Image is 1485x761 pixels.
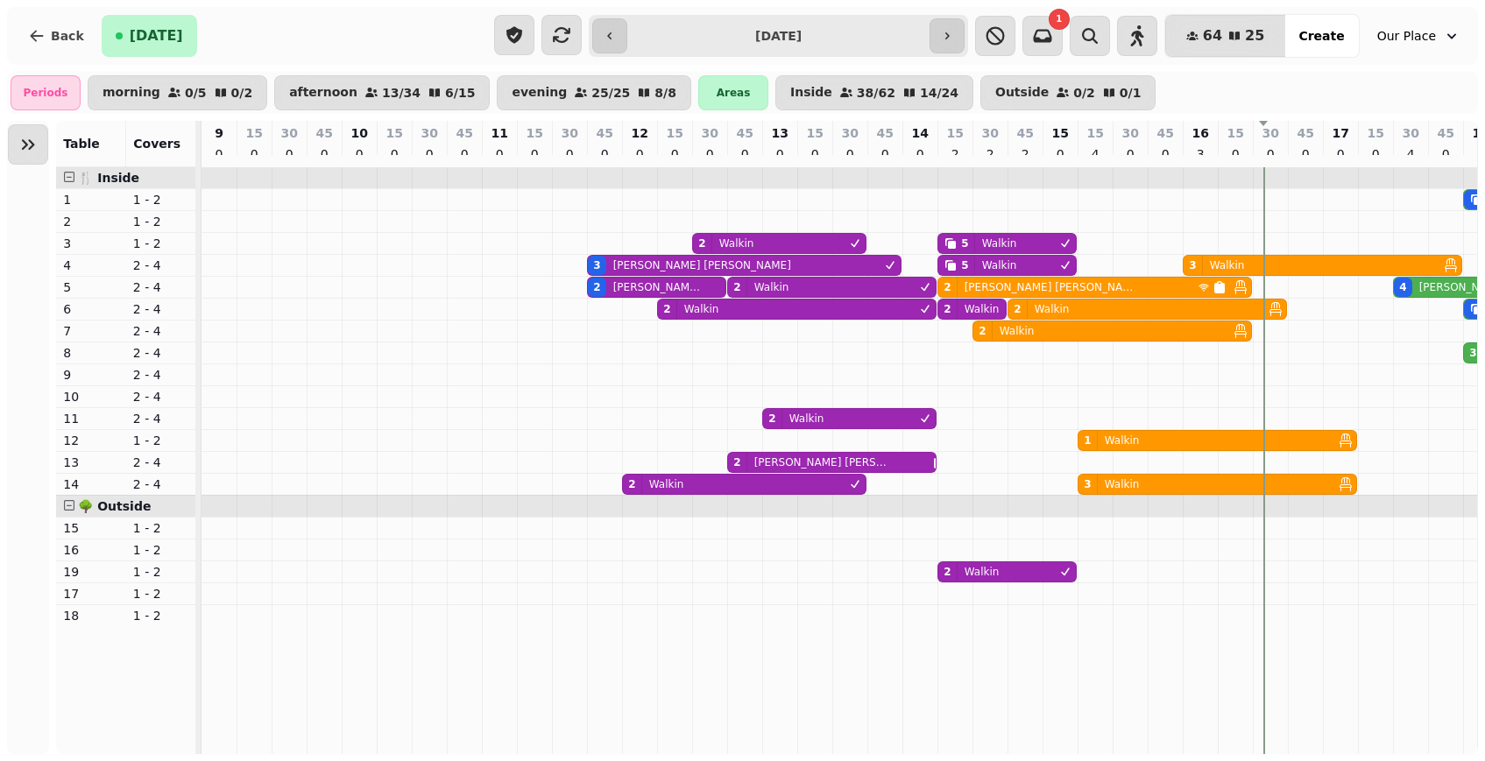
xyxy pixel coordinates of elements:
[597,124,613,142] p: 45
[133,519,189,537] p: 1 - 2
[1189,258,1196,272] div: 3
[63,388,119,405] p: 10
[63,344,119,362] p: 8
[1262,124,1279,142] p: 30
[965,565,1000,579] p: Walkin
[63,541,119,559] p: 16
[1192,124,1209,142] p: 16
[1367,20,1471,52] button: Our Place
[102,15,197,57] button: [DATE]
[613,280,703,294] p: [PERSON_NAME] [PERSON_NAME]
[591,87,630,99] p: 25 / 25
[133,257,189,274] p: 2 - 4
[274,75,490,110] button: afternoon13/346/15
[913,145,927,163] p: 0
[282,145,296,163] p: 0
[877,124,894,142] p: 45
[1105,477,1140,491] p: Walkin
[63,454,119,471] p: 13
[63,235,119,252] p: 3
[133,322,189,340] p: 2 - 4
[1158,145,1172,163] p: 0
[63,585,119,602] p: 17
[130,29,183,43] span: [DATE]
[1263,145,1277,163] p: 0
[842,124,859,142] p: 30
[667,124,683,142] p: 15
[1073,87,1095,99] p: 0 / 2
[1404,145,1418,163] p: 4
[1228,145,1242,163] p: 0
[979,324,986,338] div: 2
[772,124,788,142] p: 13
[63,410,119,427] p: 11
[63,607,119,624] p: 18
[598,145,612,163] p: 0
[63,366,119,384] p: 9
[63,300,119,318] p: 6
[703,145,717,163] p: 0
[995,86,1049,100] p: Outside
[133,300,189,318] p: 2 - 4
[920,87,958,99] p: 14 / 24
[133,213,189,230] p: 1 - 2
[281,124,298,142] p: 30
[1368,145,1382,163] p: 0
[562,145,576,163] p: 0
[133,585,189,602] p: 1 - 2
[1123,145,1137,163] p: 0
[1298,124,1314,142] p: 45
[1056,15,1062,24] span: 1
[737,124,753,142] p: 45
[497,75,691,110] button: evening25/258/8
[773,145,787,163] p: 0
[1298,145,1312,163] p: 0
[628,477,635,491] div: 2
[1333,124,1349,142] p: 17
[961,258,968,272] div: 5
[1165,15,1286,57] button: 6425
[843,145,857,163] p: 0
[948,145,962,163] p: 2
[965,280,1140,294] p: [PERSON_NAME] [PERSON_NAME]
[1157,124,1174,142] p: 45
[133,541,189,559] p: 1 - 2
[1298,30,1344,42] span: Create
[733,280,740,294] div: 2
[698,236,705,250] div: 2
[78,499,151,513] span: 🌳 Outside
[352,145,366,163] p: 0
[14,15,98,57] button: Back
[1193,145,1207,163] p: 3
[807,124,824,142] p: 15
[983,145,997,163] p: 2
[1469,346,1476,360] div: 3
[857,87,895,99] p: 38 / 62
[912,124,929,142] p: 14
[133,410,189,427] p: 2 - 4
[633,145,647,163] p: 0
[1088,145,1102,163] p: 4
[88,75,267,110] button: morning0/50/2
[684,302,719,316] p: Walkin
[1245,29,1264,43] span: 25
[289,86,357,100] p: afternoon
[649,477,684,491] p: Walkin
[562,124,578,142] p: 30
[1053,145,1067,163] p: 0
[733,455,740,469] div: 2
[133,137,180,151] span: Covers
[527,145,541,163] p: 0
[790,86,832,100] p: Inside
[702,124,718,142] p: 30
[613,258,791,272] p: [PERSON_NAME] [PERSON_NAME]
[133,607,189,624] p: 1 - 2
[944,565,951,579] div: 2
[11,75,81,110] div: Periods
[1035,302,1070,316] p: Walkin
[63,519,119,537] p: 15
[961,236,968,250] div: 5
[1000,324,1035,338] p: Walkin
[1122,124,1139,142] p: 30
[632,124,648,142] p: 12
